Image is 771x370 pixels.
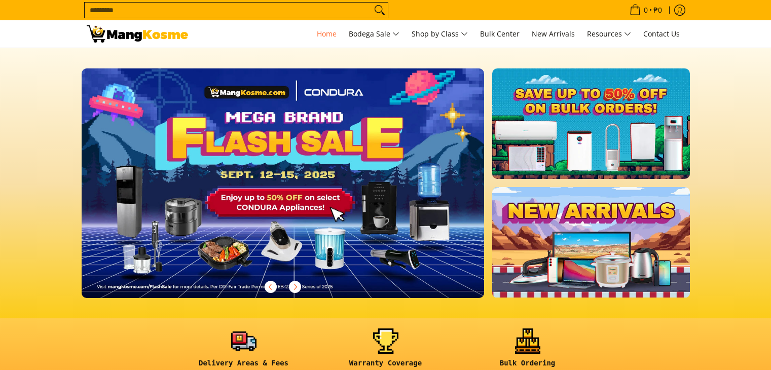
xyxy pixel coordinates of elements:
[82,68,485,298] img: Desktop homepage 29339654 2507 42fb b9ff a0650d39e9ed
[312,20,342,48] a: Home
[582,20,636,48] a: Resources
[412,28,468,41] span: Shop by Class
[284,276,306,298] button: Next
[587,28,631,41] span: Resources
[642,7,649,14] span: 0
[532,29,575,39] span: New Arrivals
[198,20,685,48] nav: Main Menu
[344,20,405,48] a: Bodega Sale
[475,20,525,48] a: Bulk Center
[407,20,473,48] a: Shop by Class
[480,29,520,39] span: Bulk Center
[627,5,665,16] span: •
[652,7,664,14] span: ₱0
[87,25,188,43] img: Mang Kosme: Your Home Appliances Warehouse Sale Partner!
[317,29,337,39] span: Home
[527,20,580,48] a: New Arrivals
[349,28,399,41] span: Bodega Sale
[643,29,680,39] span: Contact Us
[260,276,282,298] button: Previous
[638,20,685,48] a: Contact Us
[372,3,388,18] button: Search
